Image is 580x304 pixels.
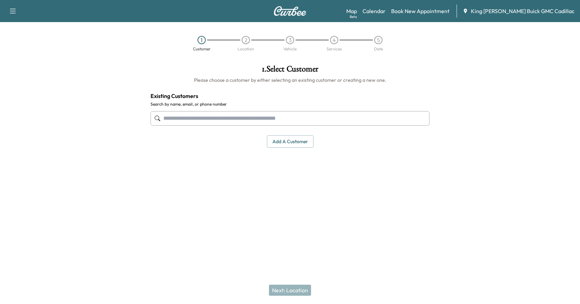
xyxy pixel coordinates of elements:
[242,36,250,44] div: 2
[350,14,357,19] div: Beta
[151,77,429,84] h6: Please choose a customer by either selecting an existing customer or creating a new one.
[151,65,429,77] h1: 1 . Select Customer
[151,92,429,100] h4: Existing Customers
[267,135,313,148] button: Add a customer
[330,36,338,44] div: 4
[197,36,206,44] div: 1
[346,7,357,15] a: MapBeta
[471,7,574,15] span: King [PERSON_NAME] Buick GMC Cadillac
[283,47,297,51] div: Vehicle
[327,47,342,51] div: Services
[374,47,383,51] div: Date
[273,6,307,16] img: Curbee Logo
[193,47,211,51] div: Customer
[151,101,429,107] label: Search by name, email, or phone number
[362,7,386,15] a: Calendar
[286,36,294,44] div: 3
[391,7,449,15] a: Book New Appointment
[374,36,383,44] div: 5
[238,47,254,51] div: Location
